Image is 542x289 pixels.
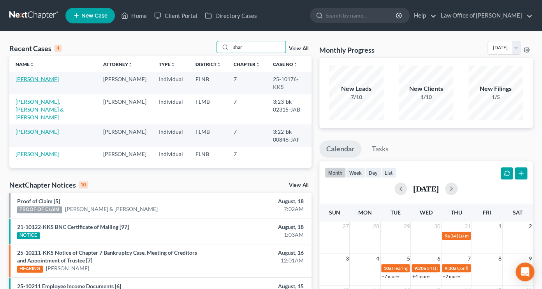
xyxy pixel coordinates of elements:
a: Typeunfold_more [159,61,175,67]
a: Client Portal [150,9,201,23]
input: Search by name... [326,8,397,23]
div: 7:02AM [213,205,304,213]
a: [PERSON_NAME] [46,264,89,272]
span: Sun [329,209,340,216]
span: New Case [81,13,107,19]
td: [PERSON_NAME] [97,124,153,147]
h3: Monthly Progress [319,45,375,55]
button: list [381,167,396,178]
td: Individual [153,147,189,161]
span: 30 [433,222,441,231]
span: 9:20a [414,265,426,271]
h2: [DATE] [413,184,439,193]
span: 28 [372,222,380,231]
td: FLNB [189,72,227,94]
span: 341(a) meeting for [PERSON_NAME] [450,233,525,239]
span: Sat [512,209,522,216]
span: 9a [444,233,449,239]
a: Nameunfold_more [16,61,34,67]
div: 1/10 [399,93,453,101]
i: unfold_more [128,62,133,67]
a: Proof of Claim [5] [17,198,60,204]
a: Case Nounfold_more [273,61,297,67]
i: unfold_more [216,62,221,67]
span: Mon [358,209,372,216]
span: 5 [406,254,410,263]
div: PROOF OF CLAIM [17,206,62,213]
span: 9 [528,254,533,263]
a: Attorneyunfold_more [103,61,133,67]
a: [PERSON_NAME], [PERSON_NAME] & [PERSON_NAME] [16,98,64,121]
td: 3:23-bk-02315-JAB [266,94,311,124]
td: FLMB [189,124,227,147]
a: 21-10122-KKS BNC Certificate of Mailing [97] [17,223,129,230]
div: New Leads [329,84,384,93]
td: 7 [227,124,266,147]
i: unfold_more [171,62,175,67]
button: day [365,167,381,178]
a: Tasks [365,140,396,158]
div: August, 18 [213,197,304,205]
div: New Clients [399,84,453,93]
td: 25-10176-KKS [266,72,311,94]
button: month [325,167,346,178]
td: [PERSON_NAME] [97,147,153,161]
a: View All [289,46,308,51]
td: FLNB [189,147,227,161]
a: Calendar [319,140,361,158]
div: HEARING [17,266,43,273]
td: 7 [227,94,266,124]
input: Search by name... [231,41,285,53]
div: Open Intercom Messenger [516,262,534,281]
a: [PERSON_NAME] [16,76,59,82]
a: +2 more [442,273,459,279]
div: 1/5 [468,93,523,101]
span: Thu [451,209,462,216]
span: 341(a) meeting for [PERSON_NAME] [426,265,502,271]
a: Law Office of [PERSON_NAME] [437,9,532,23]
span: 10a [384,265,391,271]
div: 4 [55,45,62,52]
span: Tue [390,209,400,216]
i: unfold_more [255,62,260,67]
a: Directory Cases [201,9,260,23]
span: 7 [467,254,472,263]
td: 7 [227,147,266,161]
td: 3:22-bk-00846-JAF [266,124,311,147]
span: 6 [436,254,441,263]
a: Help [410,9,436,23]
td: Individual [153,94,189,124]
td: Individual [153,72,189,94]
div: 7/10 [329,93,384,101]
div: Recent Cases [9,44,62,53]
a: Home [117,9,150,23]
td: [PERSON_NAME] [97,94,153,124]
a: Chapterunfold_more [234,61,260,67]
td: Individual [153,124,189,147]
span: Hearing for [PERSON_NAME] [392,265,453,271]
a: 25-10211-KKS Notice of Chapter 7 Bankruptcy Case, Meeting of Creditors and Appointment of Trustee... [17,249,197,264]
span: Wed [419,209,432,216]
td: FLMB [189,94,227,124]
span: 8 [497,254,502,263]
td: [PERSON_NAME] [97,72,153,94]
div: New Filings [468,84,523,93]
span: 2 [528,222,533,231]
span: 3 [345,254,349,263]
a: View All [289,183,308,188]
span: 9:30a [444,265,456,271]
a: +7 more [382,273,399,279]
a: [PERSON_NAME] & [PERSON_NAME] [65,205,158,213]
span: 27 [341,222,349,231]
button: week [346,167,365,178]
div: 12:01AM [213,257,304,264]
div: NextChapter Notices [9,180,88,190]
a: Districtunfold_more [195,61,221,67]
span: 31 [464,222,472,231]
a: [PERSON_NAME] [16,151,59,157]
div: 1:03AM [213,231,304,239]
span: 29 [403,222,410,231]
div: NOTICE [17,232,40,239]
div: 10 [79,181,88,188]
i: unfold_more [293,62,297,67]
